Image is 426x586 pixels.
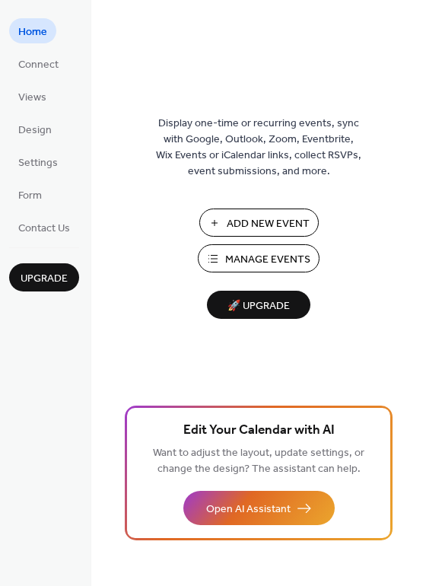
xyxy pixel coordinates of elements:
[199,209,319,237] button: Add New Event
[18,188,42,204] span: Form
[18,221,70,237] span: Contact Us
[9,263,79,291] button: Upgrade
[18,24,47,40] span: Home
[153,443,364,479] span: Want to adjust the layout, update settings, or change the design? The assistant can help.
[9,182,51,207] a: Form
[18,123,52,139] span: Design
[183,420,335,441] span: Edit Your Calendar with AI
[227,216,310,232] span: Add New Event
[156,116,361,180] span: Display one-time or recurring events, sync with Google, Outlook, Zoom, Eventbrite, Wix Events or ...
[198,244,319,272] button: Manage Events
[18,57,59,73] span: Connect
[225,252,310,268] span: Manage Events
[9,149,67,174] a: Settings
[9,116,61,142] a: Design
[9,215,79,240] a: Contact Us
[216,296,301,317] span: 🚀 Upgrade
[18,155,58,171] span: Settings
[21,271,68,287] span: Upgrade
[18,90,46,106] span: Views
[183,491,335,525] button: Open AI Assistant
[207,291,310,319] button: 🚀 Upgrade
[206,502,291,518] span: Open AI Assistant
[9,18,56,43] a: Home
[9,51,68,76] a: Connect
[9,84,56,109] a: Views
